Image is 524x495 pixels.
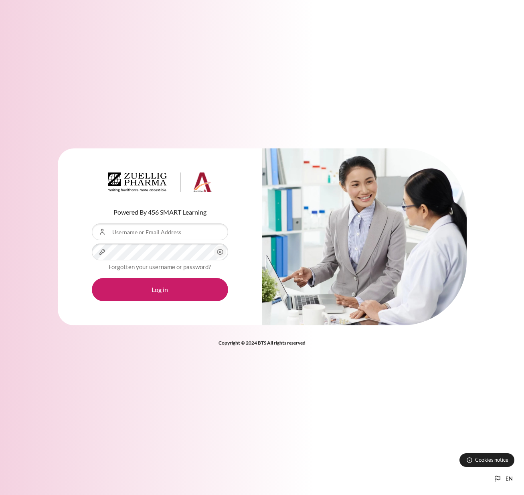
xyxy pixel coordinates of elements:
p: Powered By 456 SMART Learning [92,207,228,217]
a: Forgotten your username or password? [109,263,211,270]
button: Languages [490,471,516,487]
input: Username or Email Address [92,223,228,240]
a: Architeck [108,172,212,196]
img: Architeck [108,172,212,193]
button: Cookies notice [459,453,514,467]
span: en [506,475,513,483]
strong: Copyright © 2024 BTS All rights reserved [219,340,305,346]
button: Log in [92,278,228,301]
span: Cookies notice [475,456,508,464]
